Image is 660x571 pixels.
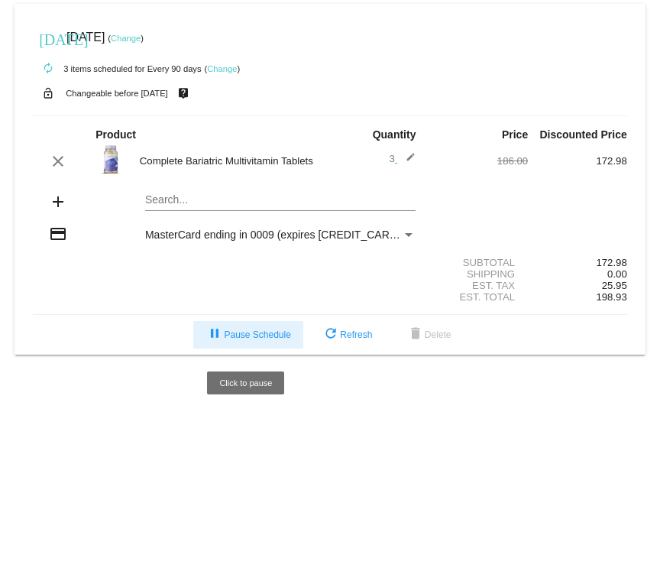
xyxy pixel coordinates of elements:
strong: Product [95,128,136,141]
div: Complete Bariatric Multivitamin Tablets [132,155,330,167]
strong: Price [502,128,528,141]
img: Complete-Bariatric-Formula-Tablet-Front-Mockup-1.png [95,144,126,175]
div: Shipping [429,268,529,280]
a: Change [207,64,237,73]
div: 172.98 [528,155,627,167]
strong: Quantity [373,128,416,141]
mat-icon: live_help [174,83,192,103]
strong: Discounted Price [539,128,626,141]
input: Search... [145,194,416,206]
mat-icon: refresh [322,326,340,344]
mat-icon: lock_open [39,83,57,103]
mat-icon: autorenew [39,60,57,78]
div: 186.00 [429,155,529,167]
div: Subtotal [429,257,529,268]
span: Pause Schedule [205,329,290,340]
mat-icon: [DATE] [39,29,57,47]
div: Est. Tax [429,280,529,291]
span: 198.93 [596,291,626,303]
small: ( ) [108,34,144,43]
a: Change [111,34,141,43]
small: ( ) [204,64,240,73]
button: Delete [394,321,464,349]
div: 172.98 [528,257,627,268]
small: Changeable before [DATE] [66,89,168,98]
mat-select: Payment Method [145,229,416,241]
span: Refresh [322,329,372,340]
button: Refresh [309,321,384,349]
mat-icon: credit_card [49,225,67,243]
mat-icon: pause [205,326,224,344]
mat-icon: edit [397,152,416,170]
span: 25.95 [602,280,627,291]
small: 3 items scheduled for Every 90 days [33,64,201,73]
button: Pause Schedule [193,321,302,349]
div: Est. Total [429,291,529,303]
mat-icon: clear [49,152,67,170]
span: 0.00 [607,268,627,280]
mat-icon: add [49,193,67,211]
mat-icon: delete [406,326,425,344]
span: Delete [406,329,451,340]
span: 3 [389,153,416,164]
span: MasterCard ending in 0009 (expires [CREDIT_CARD_DATA]) [145,229,437,241]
